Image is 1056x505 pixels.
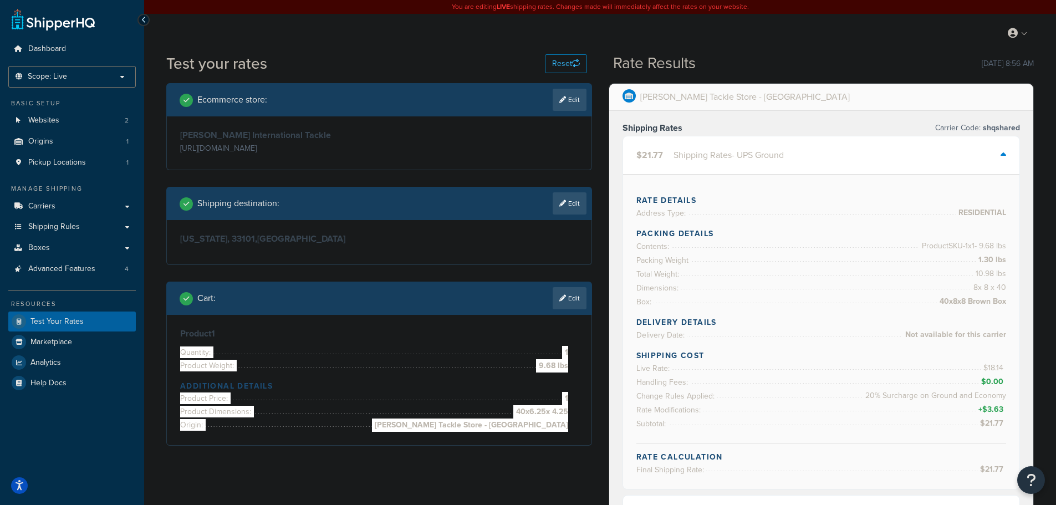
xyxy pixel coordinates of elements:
[8,131,136,152] a: Origins1
[180,392,231,404] span: Product Price:
[8,152,136,173] a: Pickup Locations1
[8,259,136,279] a: Advanced Features4
[28,264,95,274] span: Advanced Features
[636,207,688,219] span: Address Type:
[29,29,122,38] div: Domain: [DOMAIN_NAME]
[372,419,568,432] span: [PERSON_NAME] Tackle Store - [GEOGRAPHIC_DATA]
[983,362,1006,374] span: $18.14
[124,65,183,73] div: Keywords by Traffic
[562,346,568,359] span: 1
[636,404,703,416] span: Rate Modifications:
[180,141,376,156] p: [URL][DOMAIN_NAME]
[30,317,84,327] span: Test Your Rates
[180,360,237,371] span: Product Weight:
[8,131,136,152] li: Origins
[180,346,213,358] span: Quantity:
[8,39,136,59] a: Dashboard
[640,89,850,105] p: [PERSON_NAME] Tackle Store - [GEOGRAPHIC_DATA]
[28,137,53,146] span: Origins
[545,54,587,73] button: Reset
[902,328,1006,341] span: Not available for this carrier
[180,233,578,244] h3: [US_STATE], 33101 , [GEOGRAPHIC_DATA]
[32,64,41,73] img: tab_domain_overview_orange.svg
[8,99,136,108] div: Basic Setup
[180,380,578,392] h4: Additional Details
[8,217,136,237] a: Shipping Rules
[513,405,568,419] span: 40 x 6.25 x 4.25
[197,95,267,105] h2: Ecommerce store :
[636,390,717,402] span: Change Rules Applied:
[125,264,129,274] span: 4
[8,184,136,193] div: Manage Shipping
[976,253,1006,267] span: 1.30 lbs
[18,18,27,27] img: logo_orange.svg
[180,130,376,141] h3: [PERSON_NAME] International Tackle
[8,152,136,173] li: Pickup Locations
[8,110,136,131] a: Websites2
[180,419,206,431] span: Origin:
[636,149,663,161] span: $21.77
[28,202,55,211] span: Carriers
[112,64,121,73] img: tab_keywords_by_traffic_grey.svg
[981,376,1006,387] span: $0.00
[28,44,66,54] span: Dashboard
[980,463,1006,475] span: $21.77
[636,254,691,266] span: Packing Weight
[553,287,586,309] a: Edit
[971,281,1006,294] span: 8 x 8 x 40
[982,56,1034,72] p: [DATE] 8:56 AM
[562,392,568,405] span: 1
[636,418,669,430] span: Subtotal:
[28,116,59,125] span: Websites
[613,55,696,72] h2: Rate Results
[623,123,682,134] h3: Shipping Rates
[636,350,1007,361] h4: Shipping Cost
[180,406,254,417] span: Product Dimensions:
[636,228,1007,239] h4: Packing Details
[8,332,136,352] a: Marketplace
[8,312,136,331] a: Test Your Rates
[44,65,99,73] div: Domain Overview
[8,110,136,131] li: Websites
[553,89,586,111] a: Edit
[8,373,136,393] a: Help Docs
[636,376,691,388] span: Handling Fees:
[935,120,1020,136] p: Carrier Code:
[8,196,136,217] a: Carriers
[8,353,136,373] li: Analytics
[636,363,672,374] span: Live Rate:
[980,417,1006,429] span: $21.77
[937,295,1006,308] span: 40x8x8 Brown Box
[166,53,267,74] h1: Test your rates
[8,238,136,258] a: Boxes
[636,451,1007,463] h4: Rate Calculation
[1017,466,1045,494] button: Open Resource Center
[973,267,1006,280] span: 10.98 lbs
[18,29,27,38] img: website_grey.svg
[28,243,50,253] span: Boxes
[636,317,1007,328] h4: Delivery Details
[28,222,80,232] span: Shipping Rules
[976,403,1006,416] span: +
[981,122,1020,134] span: shqshared
[30,379,67,388] span: Help Docs
[956,206,1006,220] span: RESIDENTIAL
[180,328,578,339] h3: Product 1
[30,338,72,347] span: Marketplace
[636,329,687,341] span: Delivery Date:
[636,268,682,280] span: Total Weight:
[982,404,1006,415] span: $3.63
[30,358,61,368] span: Analytics
[125,116,129,125] span: 2
[197,198,279,208] h2: Shipping destination :
[31,18,54,27] div: v 4.0.25
[919,239,1006,253] span: Product SKU-1 x 1 - 9.68 lbs
[863,389,1006,402] span: 20% Surcharge on Ground and Economy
